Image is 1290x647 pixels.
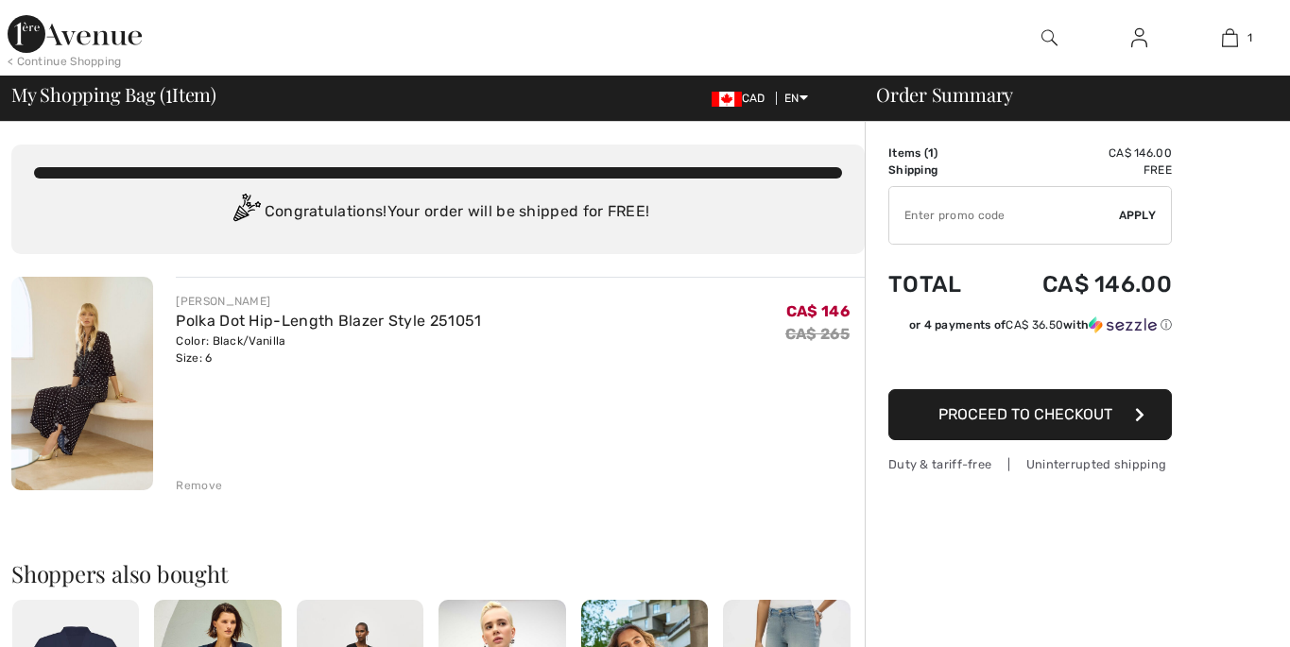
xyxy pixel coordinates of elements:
[938,405,1112,423] span: Proceed to Checkout
[990,145,1172,162] td: CA$ 146.00
[176,312,481,330] a: Polka Dot Hip-Length Blazer Style 251051
[176,293,481,310] div: [PERSON_NAME]
[1006,318,1063,332] span: CA$ 36.50
[1089,316,1157,333] img: Sezzle
[853,85,1279,104] div: Order Summary
[712,92,742,107] img: Canadian Dollar
[1131,26,1147,49] img: My Info
[888,340,1172,383] iframe: PayPal-paypal
[889,187,1119,244] input: Promo code
[888,162,990,179] td: Shipping
[888,455,1172,473] div: Duty & tariff-free | Uninterrupted shipping
[11,85,216,104] span: My Shopping Bag ( Item)
[1222,26,1238,49] img: My Bag
[990,162,1172,179] td: Free
[1041,26,1058,49] img: search the website
[227,194,265,231] img: Congratulation2.svg
[11,562,865,585] h2: Shoppers also bought
[1185,26,1274,49] a: 1
[888,316,1172,340] div: or 4 payments ofCA$ 36.50withSezzle Click to learn more about Sezzle
[712,92,773,105] span: CAD
[784,92,808,105] span: EN
[165,80,172,105] span: 1
[786,302,850,320] span: CA$ 146
[34,194,842,231] div: Congratulations! Your order will be shipped for FREE!
[1119,207,1157,224] span: Apply
[785,325,850,343] s: CA$ 265
[888,145,990,162] td: Items ( )
[8,53,122,70] div: < Continue Shopping
[176,332,481,366] div: Color: Black/Vanilla Size: 6
[928,146,934,160] span: 1
[11,277,153,490] img: Polka Dot Hip-Length Blazer Style 251051
[888,252,990,316] td: Total
[990,252,1172,316] td: CA$ 146.00
[888,389,1172,440] button: Proceed to Checkout
[8,15,142,53] img: 1ère Avenue
[176,477,222,494] div: Remove
[1247,29,1252,46] span: 1
[1116,26,1162,50] a: Sign In
[909,316,1172,333] div: or 4 payments of with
